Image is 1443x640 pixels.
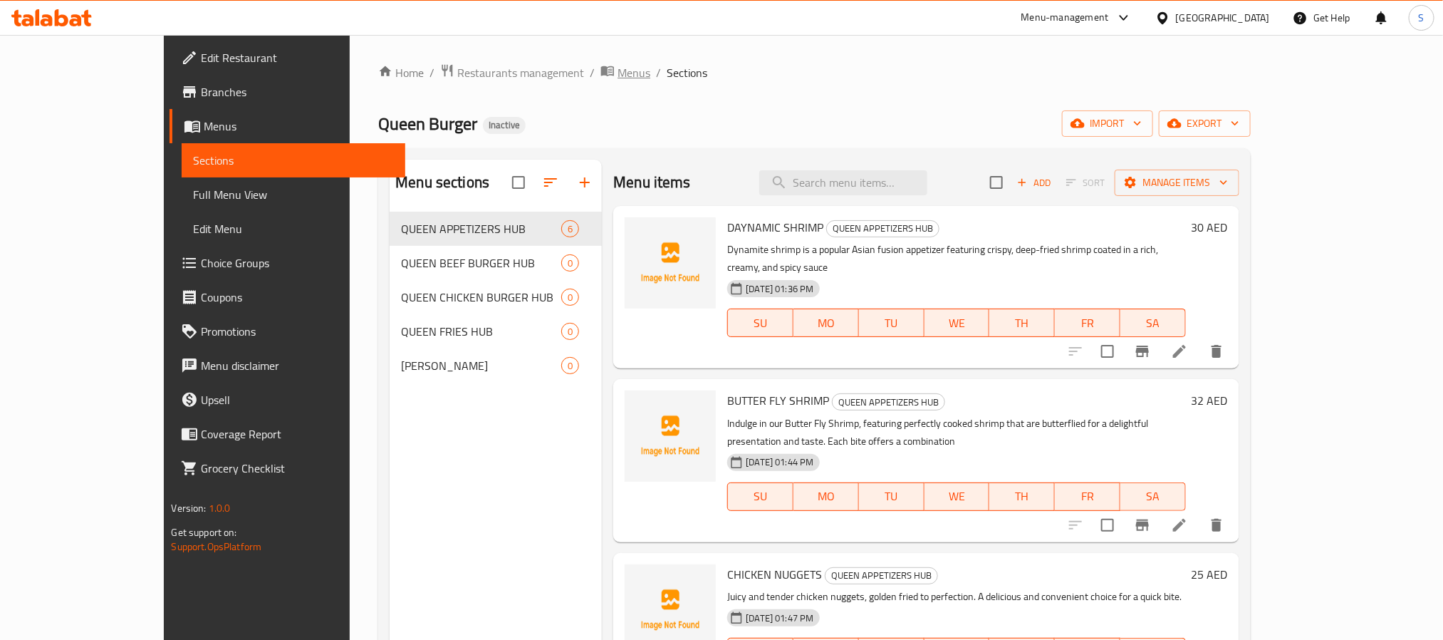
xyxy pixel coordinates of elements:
[561,220,579,237] div: items
[171,523,236,542] span: Get support on:
[865,313,919,334] span: TU
[1192,217,1228,237] h6: 30 AED
[618,64,650,81] span: Menus
[1015,175,1053,191] span: Add
[793,482,859,511] button: MO
[1126,313,1180,334] span: SA
[201,254,393,272] span: Choice Groups
[193,186,393,203] span: Full Menu View
[727,309,793,337] button: SU
[740,611,819,625] span: [DATE] 01:47 PM
[390,349,602,383] div: [PERSON_NAME]0
[859,309,924,337] button: TU
[401,357,561,374] div: QUEEN ASHEER HUB
[827,220,939,237] span: QUEEN APPETIZERS HUB
[562,257,578,270] span: 0
[734,486,788,507] span: SU
[832,393,945,411] div: QUEEN APPETIZERS HUB
[727,217,823,238] span: DAYNAMIC SHRIMP
[825,567,937,584] span: QUEEN APPETIZERS HUB
[561,323,579,340] div: items
[1159,110,1251,137] button: export
[440,63,584,82] a: Restaurants management
[390,206,602,388] nav: Menu sections
[989,309,1055,337] button: TH
[378,108,477,140] span: Queen Burger
[1093,510,1122,540] span: Select to update
[562,325,578,339] span: 0
[1126,486,1180,507] span: SA
[1120,482,1186,511] button: SA
[170,109,405,143] a: Menus
[727,588,1185,606] p: Juicy and tender chicken nuggets, golden fried to perfection. A delicious and convenient choice f...
[390,280,602,314] div: QUEEN CHICKEN BURGER HUB0
[1419,10,1424,26] span: S
[170,75,405,109] a: Branches
[378,63,1250,82] nav: breadcrumb
[562,222,578,236] span: 6
[182,212,405,246] a: Edit Menu
[1199,508,1234,542] button: delete
[799,486,853,507] span: MO
[859,482,924,511] button: TU
[401,357,561,374] span: [PERSON_NAME]
[182,177,405,212] a: Full Menu View
[193,220,393,237] span: Edit Menu
[995,313,1049,334] span: TH
[1115,170,1239,196] button: Manage items
[390,314,602,349] div: QUEEN FRIES HUB0
[1192,564,1228,584] h6: 25 AED
[924,309,990,337] button: WE
[1125,334,1160,368] button: Branch-specific-item
[457,64,584,81] span: Restaurants management
[1062,110,1153,137] button: import
[562,359,578,373] span: 0
[193,152,393,169] span: Sections
[793,309,859,337] button: MO
[1125,508,1160,542] button: Branch-specific-item
[204,118,393,135] span: Menus
[562,291,578,304] span: 0
[1171,343,1188,360] a: Edit menu item
[201,357,393,374] span: Menu disclaimer
[656,64,661,81] li: /
[209,499,231,517] span: 1.0.0
[401,289,561,306] span: QUEEN CHICKEN BURGER HUB
[1192,391,1228,411] h6: 32 AED
[170,383,405,417] a: Upsell
[1057,172,1115,194] span: Select section first
[1170,115,1239,133] span: export
[561,254,579,272] div: items
[429,64,434,81] li: /
[590,64,595,81] li: /
[568,165,602,200] button: Add section
[401,254,561,272] span: QUEEN BEEF BURGER HUB
[865,486,919,507] span: TU
[930,486,984,507] span: WE
[401,220,561,237] span: QUEEN APPETIZERS HUB
[1021,9,1109,26] div: Menu-management
[395,172,489,193] h2: Menu sections
[1126,174,1228,192] span: Manage items
[1199,334,1234,368] button: delete
[201,391,393,408] span: Upsell
[170,417,405,451] a: Coverage Report
[170,41,405,75] a: Edit Restaurant
[170,451,405,485] a: Grocery Checklist
[734,313,788,334] span: SU
[924,482,990,511] button: WE
[759,170,927,195] input: search
[740,282,819,296] span: [DATE] 01:36 PM
[390,212,602,246] div: QUEEN APPETIZERS HUB6
[170,314,405,349] a: Promotions
[1073,115,1142,133] span: import
[727,390,829,411] span: BUTTER FLY SHRIMP
[1176,10,1270,26] div: [GEOGRAPHIC_DATA]
[201,425,393,443] span: Coverage Report
[401,323,561,340] span: QUEEN FRIES HUB
[727,482,793,511] button: SU
[995,486,1049,507] span: TH
[825,567,938,584] div: QUEEN APPETIZERS HUB
[833,394,944,411] span: QUEEN APPETIZERS HUB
